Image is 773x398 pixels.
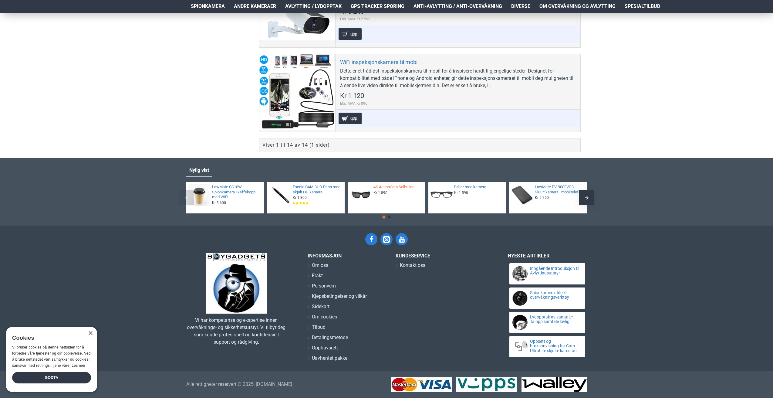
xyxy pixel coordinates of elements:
[340,101,367,106] span: Eks. MVA:Kr 896
[212,200,226,205] span: Kr 3 600
[234,3,276,10] span: Andre kameraer
[312,334,348,341] span: Betalingsmetode
[414,3,502,10] span: Anti-avlytting / Anti-overvåkning
[312,262,328,269] span: Om oss
[530,339,580,353] a: Oppsett og bruksanvisning for Cam UltraLife skjulte kameraer
[535,185,583,195] a: LawMate PV-900EVO3 - Skjult kamera i mobiltelefon
[12,372,91,383] div: Godta
[186,164,212,176] a: Nylig vist
[625,3,660,10] span: Spesialtilbud
[340,59,419,66] a: WiFi inspeksjonskamera til mobil
[285,3,342,10] span: Avlytting / Lydopptak
[579,190,594,205] div: Next slide
[308,313,337,324] a: Om cookies
[454,190,468,195] span: Kr 1 590
[511,3,530,10] span: Diverse
[340,67,576,89] div: Dette er et trådløst inspeksjonskamera til mobil for å inspisere hardt-tilgjengelige steder. Desi...
[72,363,85,368] a: Les mer, opens a new window
[530,315,580,324] a: Lydopptak av samtaler - Ta opp samtale lovlig
[383,216,386,219] span: Go to slide 1
[430,184,453,206] img: Briller med kamera
[312,324,326,331] span: Tilbud
[308,282,336,293] a: Personvern
[351,3,404,10] span: GPS Tracker Sporing
[539,3,616,10] span: Om overvåkning og avlytting
[388,216,391,219] span: Go to slide 2
[212,185,260,200] a: LawMate CC10W - Spionkamera i kaffekopp med WiFi
[308,253,386,259] h3: INFORMASJON
[312,303,329,310] span: Sidekart
[535,195,549,200] span: Kr 5 750
[179,190,194,205] div: Previous slide
[373,190,387,195] span: Kr 1 890
[312,272,323,279] span: Frakt
[293,195,307,200] span: Kr 1 300
[391,377,452,392] img: Vi godtar Visa og MasterCard
[308,324,326,334] a: Tilbud
[400,262,425,269] span: Kontakt oss
[530,266,580,276] a: Inngående Introduksjon til Avlyttingsutstyr
[396,253,487,259] h3: Kundeservice
[206,253,267,314] img: SpyGadgets.no
[12,345,91,367] span: Vi bruker cookies på denne nettsiden for å forbedre våre tjenester og din opplevelse. Ved å bruke...
[530,291,580,300] a: Spionkamera: Ideelt overvåkningsverktøy
[12,332,87,345] div: Cookies
[348,32,359,36] span: Kjøp
[312,293,367,300] span: Kjøpsbetingelser og vilkår
[340,16,370,22] span: Eks. MVA:Kr 2 592
[312,344,338,352] span: Opphavsrett
[348,116,359,120] span: Kjøp
[340,93,364,99] span: Kr 1 120
[454,185,502,190] a: Briller med kamera
[308,293,367,303] a: Kjøpsbetingelser og vilkår
[308,355,347,365] a: Uavhentet pakke
[191,3,225,10] span: Spionkamera
[312,313,337,321] span: Om cookies
[308,344,338,355] a: Opphavsrett
[340,8,364,15] span: Kr 3 240
[269,184,291,206] img: Esonic CAM-3HD Penn med skjult HD kamera
[312,355,347,362] span: Uavhentet pakke
[188,184,211,206] img: LawMate CC10W - Spionkamera i kaffekopp med WiFi
[262,141,330,149] div: Viser 1 til 14 av 14 (1 sider)
[308,334,348,344] a: Betalingsmetode
[312,282,336,290] span: Personvern
[456,377,517,392] img: Vi godtar Vipps
[373,185,422,190] a: 4K ActionCam Solbriller
[186,381,292,388] a: Alle rettigheter reservert © 2025, [DOMAIN_NAME]
[308,303,329,313] a: Sidekart
[308,262,328,272] a: Om oss
[522,377,587,392] img: Vi godtar faktura betaling
[259,54,335,130] a: WiFi inspeksjonskamera til mobil WiFi inspeksjonskamera til mobil
[350,184,372,206] img: 4K ActionCam Solbriller
[293,185,341,195] a: Esonic CAM-3HD Penn med skjult HD kamera
[88,331,93,336] div: Close
[508,253,587,259] h3: Nyeste artikler
[186,317,286,346] div: Vi har kompetanse og ekspertise innen overvåknings- og sikkerhetsutstyr. Vi tilbyr deg som kunde ...
[511,184,533,206] img: LawMate PV-900EVO3 - Skjult kamera i mobiltelefon
[308,272,323,282] a: Frakt
[396,262,425,272] a: Kontakt oss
